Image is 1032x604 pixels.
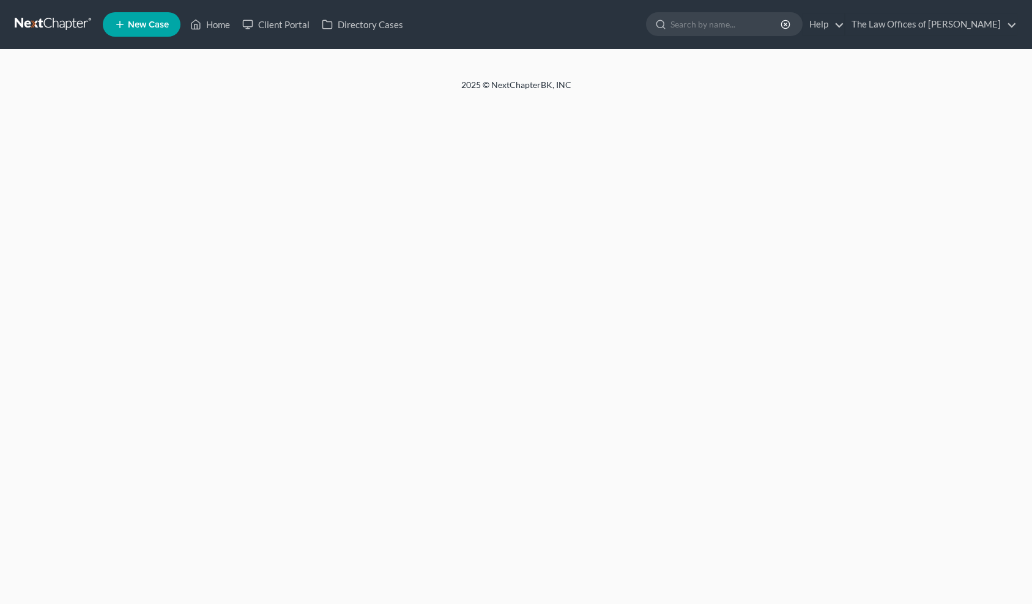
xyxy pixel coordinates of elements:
a: Client Portal [236,13,316,35]
a: Home [184,13,236,35]
span: New Case [128,20,169,29]
div: 2025 © NextChapterBK, INC [168,79,865,101]
a: Help [803,13,844,35]
input: Search by name... [670,13,782,35]
a: The Law Offices of [PERSON_NAME] [845,13,1017,35]
a: Directory Cases [316,13,409,35]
